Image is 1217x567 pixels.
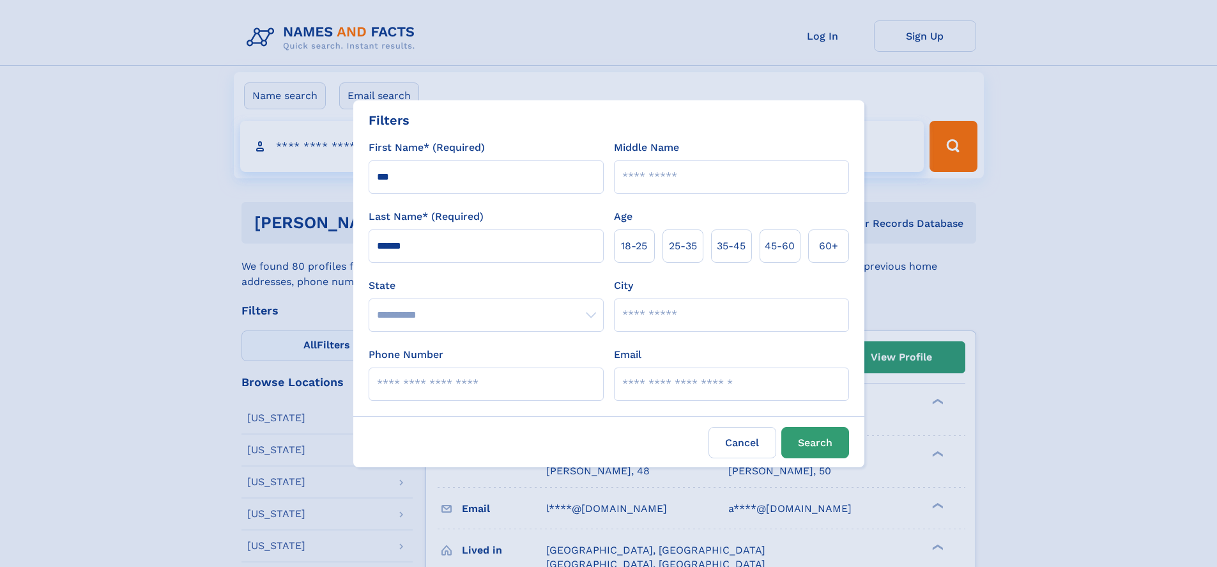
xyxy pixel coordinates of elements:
[614,347,641,362] label: Email
[369,278,604,293] label: State
[369,347,443,362] label: Phone Number
[614,278,633,293] label: City
[621,238,647,254] span: 18‑25
[369,209,484,224] label: Last Name* (Required)
[708,427,776,458] label: Cancel
[669,238,697,254] span: 25‑35
[369,140,485,155] label: First Name* (Required)
[369,111,409,130] div: Filters
[614,209,632,224] label: Age
[781,427,849,458] button: Search
[717,238,746,254] span: 35‑45
[819,238,838,254] span: 60+
[614,140,679,155] label: Middle Name
[765,238,795,254] span: 45‑60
